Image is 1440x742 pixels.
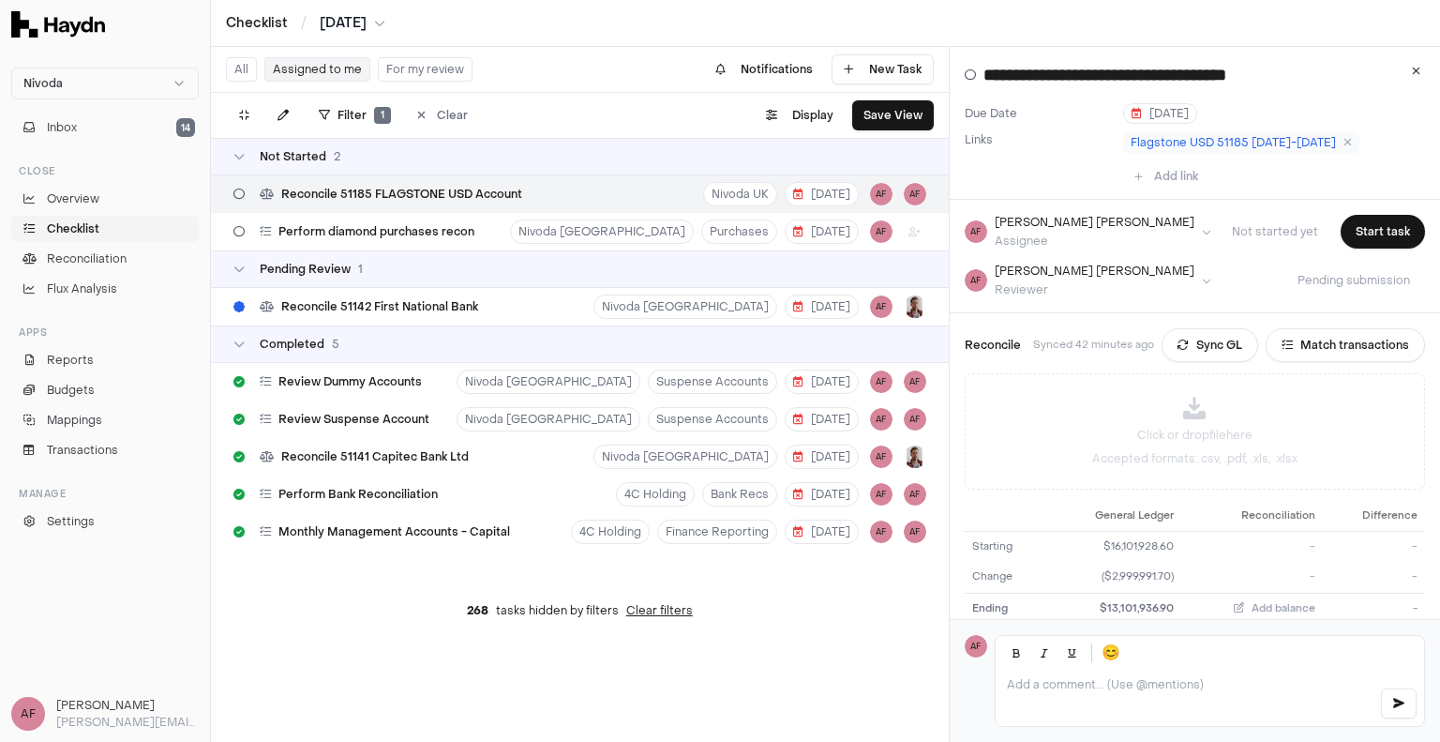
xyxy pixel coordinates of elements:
[965,337,1021,354] h3: Reconcile
[374,107,391,124] span: 1
[702,482,777,507] button: Bank Recs
[11,407,199,433] a: Mappings
[785,182,859,206] button: [DATE]
[11,347,199,373] a: Reports
[510,220,694,244] button: Nivoda [GEOGRAPHIC_DATA]
[995,264,1194,279] div: [PERSON_NAME] [PERSON_NAME]
[785,220,859,244] button: [DATE]
[1341,215,1425,249] button: Start task
[1162,328,1258,362] button: Sync GL
[1045,501,1182,531] th: General Ledger
[47,412,102,429] span: Mappings
[793,487,850,502] span: [DATE]
[870,183,892,205] button: AF
[832,54,934,84] button: New Task
[11,186,199,212] a: Overview
[870,446,892,468] button: AF
[870,295,892,318] button: AF
[904,371,926,393] button: AF
[1412,569,1417,583] span: -
[701,220,777,244] button: Purchases
[378,57,472,82] button: For my review
[1003,640,1029,666] button: Bold (Ctrl+B)
[278,524,510,539] span: Monthly Management Accounts - Capital
[1053,569,1175,585] div: ($2,999,991.70)
[965,264,1211,297] button: AF[PERSON_NAME] [PERSON_NAME]Reviewer
[1132,106,1189,121] span: [DATE]
[793,299,850,314] span: [DATE]
[1123,161,1209,191] button: Add link
[870,408,892,431] span: AF
[47,280,117,297] span: Flux Analysis
[260,337,324,352] span: Completed
[11,377,199,403] a: Budgets
[904,483,926,506] button: AF
[648,407,777,432] button: Suspense Accounts
[47,382,95,399] span: Budgets
[226,57,257,82] button: All
[965,269,987,292] span: AF
[11,216,199,242] a: Checklist
[337,108,367,123] span: Filter
[785,445,859,469] button: [DATE]
[965,215,1211,249] button: AF[PERSON_NAME] [PERSON_NAME]Assignee
[870,371,892,393] button: AF
[1217,224,1333,239] span: Not started yet
[281,449,469,464] span: Reconcile 51141 Capitec Bank Ltd
[785,407,859,432] button: [DATE]
[870,220,892,243] span: AF
[281,187,522,202] span: Reconcile 51185 FLAGSTONE USD Account
[785,295,859,319] button: [DATE]
[593,445,777,469] button: Nivoda [GEOGRAPHIC_DATA]
[278,224,474,239] span: Perform diamond purchases recon
[995,234,1194,249] div: Assignee
[47,190,99,207] span: Overview
[1053,601,1175,617] div: $13,101,936.90
[11,276,199,302] a: Flux Analysis
[226,14,288,33] a: Checklist
[297,13,310,32] span: /
[307,100,402,130] button: Filter1
[1181,501,1322,531] th: Reconciliation
[1310,539,1315,553] span: -
[1266,328,1425,362] a: Match transactions
[260,149,326,164] span: Not Started
[616,482,695,507] button: 4C Holding
[1092,451,1297,466] p: Accepted formats: .csv, .pdf, .xls, .xlsx
[793,449,850,464] span: [DATE]
[47,250,127,267] span: Reconciliation
[1310,569,1315,583] span: -
[320,14,367,33] span: [DATE]
[965,562,1045,593] td: Change
[1031,640,1057,666] button: Italic (Ctrl+I)
[278,374,422,389] span: Review Dummy Accounts
[11,68,199,99] button: Nivoda
[11,508,199,535] a: Settings
[785,370,859,394] button: [DATE]
[703,182,777,206] button: Nivoda UK
[793,374,850,389] span: [DATE]
[870,521,892,543] span: AF
[47,513,95,530] span: Settings
[995,215,1194,230] div: [PERSON_NAME] [PERSON_NAME]
[47,352,94,369] span: Reports
[648,370,777,394] button: Suspense Accounts
[904,446,926,468] img: JP Smit
[904,521,926,543] span: AF
[995,282,1194,297] div: Reviewer
[904,408,926,431] button: AF
[467,603,488,618] span: 268
[870,483,892,506] button: AF
[11,697,45,731] span: AF
[1282,273,1425,288] span: Pending submission
[1137,427,1252,444] p: Click or drop file here
[278,412,429,427] span: Review Suspense Account
[704,54,824,84] button: Notifications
